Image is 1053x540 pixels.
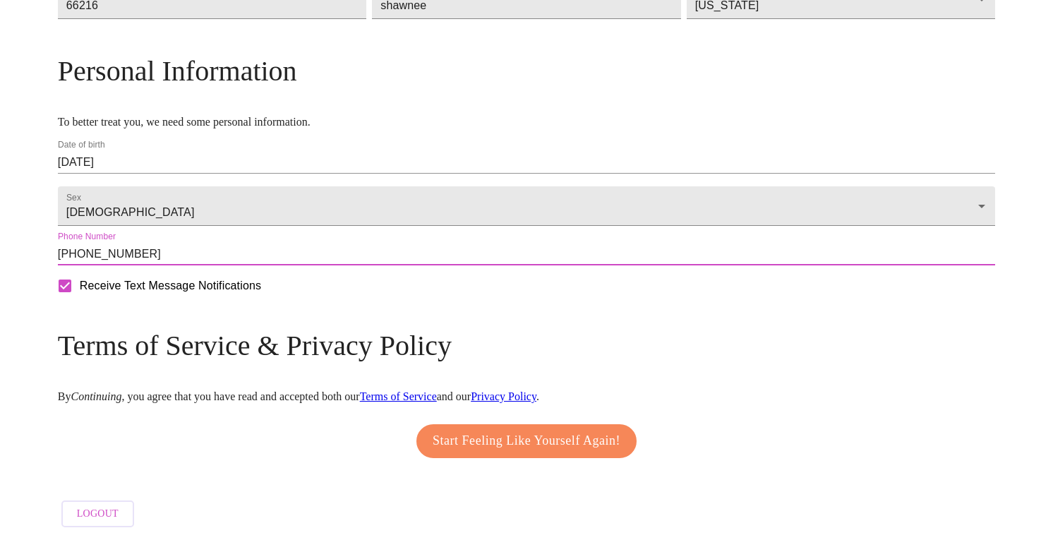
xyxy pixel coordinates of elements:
div: [DEMOGRAPHIC_DATA] [58,186,995,226]
label: Date of birth [58,141,105,150]
span: Receive Text Message Notifications [80,277,261,294]
button: Logout [61,500,134,528]
button: Start Feeling Like Yourself Again! [416,424,637,458]
em: Continuing [71,390,121,402]
a: Terms of Service [360,390,437,402]
p: By , you agree that you have read and accepted both our and our . [58,390,995,403]
p: To better treat you, we need some personal information. [58,116,995,128]
h3: Terms of Service & Privacy Policy [58,329,995,362]
span: Start Feeling Like Yourself Again! [433,430,620,452]
span: Logout [77,505,119,523]
label: Phone Number [58,233,116,241]
a: Privacy Policy [471,390,536,402]
h3: Personal Information [58,54,995,88]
